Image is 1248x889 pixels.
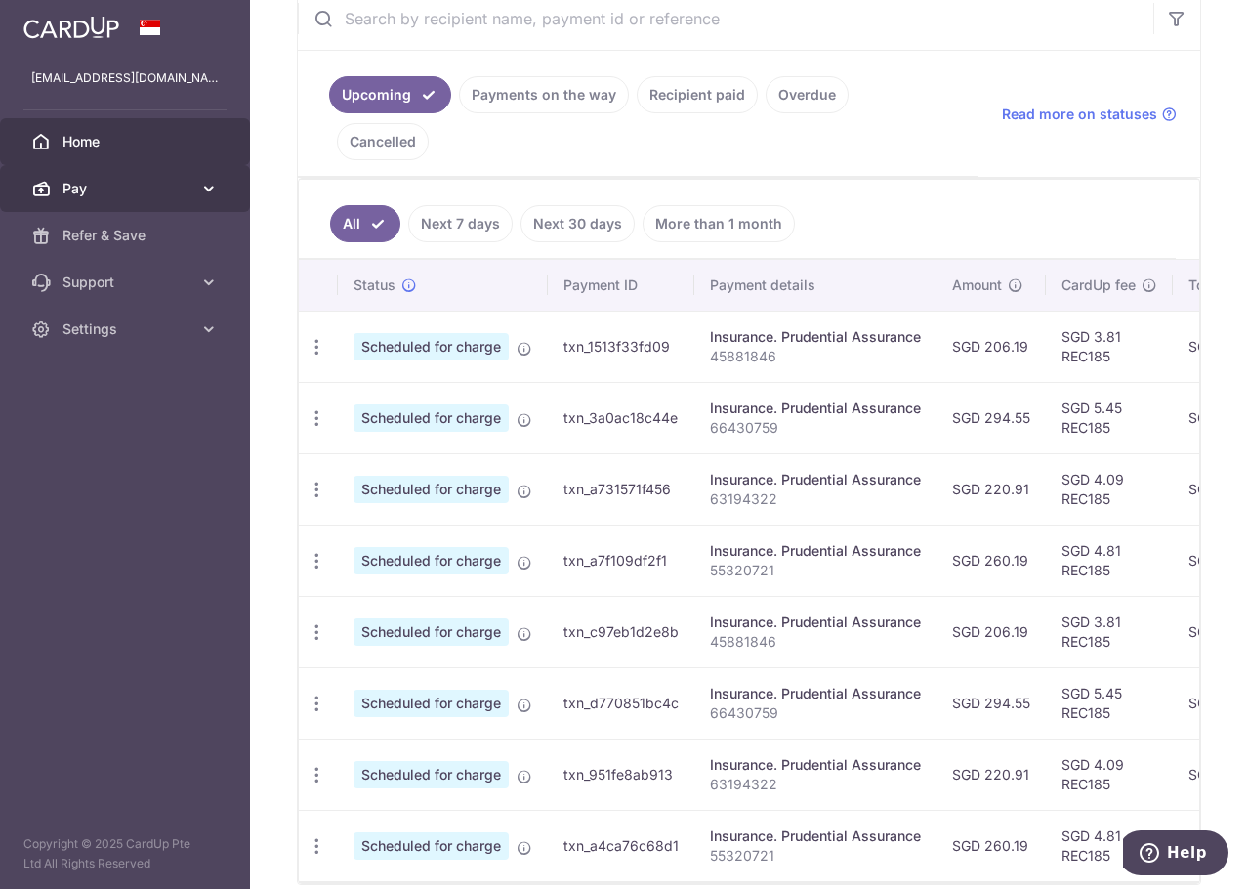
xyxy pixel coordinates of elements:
[23,16,119,39] img: CardUp
[710,755,921,775] div: Insurance. Prudential Assurance
[1046,667,1173,739] td: SGD 5.45 REC185
[548,739,694,810] td: txn_951fe8ab913
[354,476,509,503] span: Scheduled for charge
[548,667,694,739] td: txn_d770851bc4c
[936,596,1046,667] td: SGD 206.19
[329,76,451,113] a: Upcoming
[1046,596,1173,667] td: SGD 3.81 REC185
[710,489,921,509] p: 63194322
[637,76,758,113] a: Recipient paid
[952,275,1002,295] span: Amount
[936,667,1046,739] td: SGD 294.55
[710,632,921,652] p: 45881846
[710,470,921,489] div: Insurance. Prudential Assurance
[710,399,921,418] div: Insurance. Prudential Assurance
[354,404,509,432] span: Scheduled for charge
[1002,105,1177,124] a: Read more on statuses
[936,311,1046,382] td: SGD 206.19
[710,418,921,438] p: 66430759
[354,618,509,646] span: Scheduled for charge
[1061,275,1136,295] span: CardUp fee
[520,205,635,242] a: Next 30 days
[354,832,509,860] span: Scheduled for charge
[936,382,1046,453] td: SGD 294.55
[1046,453,1173,525] td: SGD 4.09 REC185
[548,810,694,881] td: txn_a4ca76c68d1
[62,273,191,292] span: Support
[710,561,921,580] p: 55320721
[643,205,795,242] a: More than 1 month
[710,846,921,866] p: 55320721
[62,319,191,339] span: Settings
[354,547,509,574] span: Scheduled for charge
[354,690,509,717] span: Scheduled for charge
[710,347,921,366] p: 45881846
[710,826,921,846] div: Insurance. Prudential Assurance
[548,525,694,596] td: txn_a7f109df2f1
[1046,810,1173,881] td: SGD 4.81 REC185
[936,525,1046,596] td: SGD 260.19
[31,68,219,88] p: [EMAIL_ADDRESS][DOMAIN_NAME]
[936,810,1046,881] td: SGD 260.19
[694,260,936,311] th: Payment details
[710,541,921,561] div: Insurance. Prudential Assurance
[62,226,191,245] span: Refer & Save
[548,382,694,453] td: txn_3a0ac18c44e
[710,775,921,794] p: 63194322
[710,684,921,703] div: Insurance. Prudential Assurance
[1046,739,1173,810] td: SGD 4.09 REC185
[1046,382,1173,453] td: SGD 5.45 REC185
[548,260,694,311] th: Payment ID
[710,327,921,347] div: Insurance. Prudential Assurance
[936,739,1046,810] td: SGD 220.91
[936,453,1046,525] td: SGD 220.91
[710,613,921,632] div: Insurance. Prudential Assurance
[1123,830,1228,879] iframe: Opens a widget where you can find more information
[1046,311,1173,382] td: SGD 3.81 REC185
[408,205,513,242] a: Next 7 days
[354,333,509,360] span: Scheduled for charge
[354,275,395,295] span: Status
[548,311,694,382] td: txn_1513f33fd09
[766,76,849,113] a: Overdue
[710,703,921,723] p: 66430759
[62,132,191,151] span: Home
[459,76,629,113] a: Payments on the way
[337,123,429,160] a: Cancelled
[548,453,694,525] td: txn_a731571f456
[1046,525,1173,596] td: SGD 4.81 REC185
[1002,105,1157,124] span: Read more on statuses
[548,596,694,667] td: txn_c97eb1d2e8b
[62,179,191,198] span: Pay
[354,761,509,788] span: Scheduled for charge
[330,205,400,242] a: All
